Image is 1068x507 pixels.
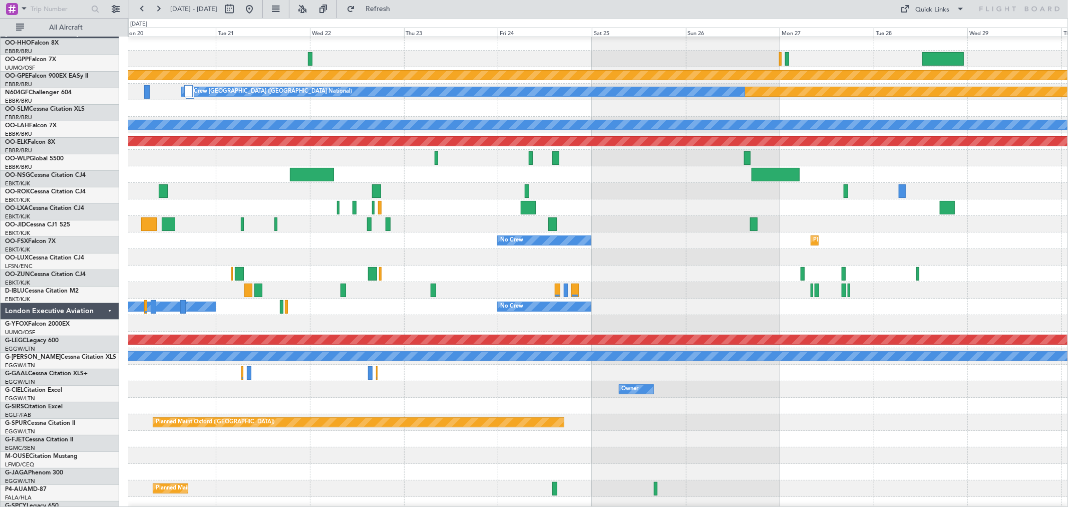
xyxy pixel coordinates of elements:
span: G-SPUR [5,420,27,426]
a: FALA/HLA [5,494,32,501]
a: EBBR/BRU [5,48,32,55]
a: G-SPURCessna Citation II [5,420,75,426]
a: OO-GPEFalcon 900EX EASy II [5,73,88,79]
div: No Crew [500,233,523,248]
div: Tue 21 [216,28,310,37]
span: OO-ELK [5,139,28,145]
a: EBBR/BRU [5,81,32,88]
button: Quick Links [896,1,970,17]
a: OO-NSGCessna Citation CJ4 [5,172,86,178]
span: OO-GPP [5,57,29,63]
a: OO-ROKCessna Citation CJ4 [5,189,86,195]
span: G-JAGA [5,470,28,476]
a: EGGW/LTN [5,345,35,353]
a: OO-LUXCessna Citation CJ4 [5,255,84,261]
a: EBKT/KJK [5,213,30,220]
span: OO-LAH [5,123,29,129]
div: No Crew [GEOGRAPHIC_DATA] ([GEOGRAPHIC_DATA] National) [184,84,352,99]
span: [DATE] - [DATE] [170,5,217,14]
span: G-SIRS [5,404,24,410]
span: OO-ZUN [5,272,30,278]
button: All Aircraft [11,20,109,36]
a: EGGW/LTN [5,378,35,386]
span: D-IBLU [5,288,25,294]
a: OO-HHOFalcon 8X [5,40,59,46]
span: OO-WLP [5,156,30,162]
a: N604GFChallenger 604 [5,90,72,96]
a: LFSN/ENC [5,263,33,270]
a: EGGW/LTN [5,428,35,435]
span: G-LEGC [5,338,27,344]
a: EBKT/KJK [5,180,30,187]
span: Refresh [357,6,399,13]
a: EBBR/BRU [5,163,32,171]
a: P4-AUAMD-87 [5,486,47,492]
a: EBBR/BRU [5,130,32,138]
span: OO-FSX [5,238,28,244]
a: G-CIELCitation Excel [5,387,62,393]
div: Wed 29 [967,28,1061,37]
span: G-CIEL [5,387,24,393]
div: Planned Maint Kortrijk-[GEOGRAPHIC_DATA] [814,233,930,248]
div: Sat 25 [592,28,686,37]
a: OO-LXACessna Citation CJ4 [5,205,84,211]
a: EBKT/KJK [5,279,30,287]
a: EGGW/LTN [5,395,35,402]
span: G-[PERSON_NAME] [5,354,61,360]
a: EBKT/KJK [5,296,30,303]
div: Mon 20 [122,28,216,37]
a: G-FJETCessna Citation II [5,437,73,443]
input: Trip Number [31,2,88,17]
span: P4-AUA [5,486,28,492]
a: EGGW/LTN [5,362,35,369]
a: EBBR/BRU [5,114,32,121]
a: EBKT/KJK [5,229,30,237]
a: UUMO/OSF [5,64,35,72]
button: Refresh [342,1,402,17]
a: G-SIRSCitation Excel [5,404,63,410]
a: OO-FSXFalcon 7X [5,238,56,244]
span: OO-NSG [5,172,30,178]
a: EGLF/FAB [5,411,31,419]
div: Owner [622,382,639,397]
a: UUMO/OSF [5,329,35,336]
div: [DATE] [130,20,147,29]
a: OO-LAHFalcon 7X [5,123,57,129]
span: OO-HHO [5,40,31,46]
div: Planned Maint Oxford ([GEOGRAPHIC_DATA]) [156,415,274,430]
span: All Aircraft [26,24,106,31]
a: G-LEGCLegacy 600 [5,338,59,344]
a: LFMD/CEQ [5,461,34,468]
a: OO-SLMCessna Citation XLS [5,106,85,112]
a: OO-WLPGlobal 5500 [5,156,64,162]
div: No Crew [500,299,523,314]
span: OO-LXA [5,205,29,211]
span: M-OUSE [5,453,29,459]
span: OO-LUX [5,255,29,261]
a: EBBR/BRU [5,97,32,105]
span: OO-SLM [5,106,29,112]
a: M-OUSECitation Mustang [5,453,78,459]
span: G-FJET [5,437,25,443]
div: Tue 28 [874,28,968,37]
span: OO-JID [5,222,26,228]
a: EGGW/LTN [5,477,35,485]
span: N604GF [5,90,29,96]
a: G-JAGAPhenom 300 [5,470,63,476]
div: Quick Links [916,5,950,15]
div: Fri 24 [498,28,592,37]
div: Thu 23 [404,28,498,37]
a: OO-ZUNCessna Citation CJ4 [5,272,86,278]
a: EBBR/BRU [5,147,32,154]
div: Wed 22 [310,28,404,37]
a: OO-JIDCessna CJ1 525 [5,222,70,228]
div: Sun 26 [686,28,780,37]
div: Planned Maint [GEOGRAPHIC_DATA] ([GEOGRAPHIC_DATA]) [156,481,313,496]
a: G-YFOXFalcon 2000EX [5,321,70,327]
span: OO-ROK [5,189,30,195]
a: OO-ELKFalcon 8X [5,139,55,145]
a: EBKT/KJK [5,246,30,253]
a: EGMC/SEN [5,444,35,452]
a: G-GAALCessna Citation XLS+ [5,371,88,377]
a: G-[PERSON_NAME]Cessna Citation XLS [5,354,116,360]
